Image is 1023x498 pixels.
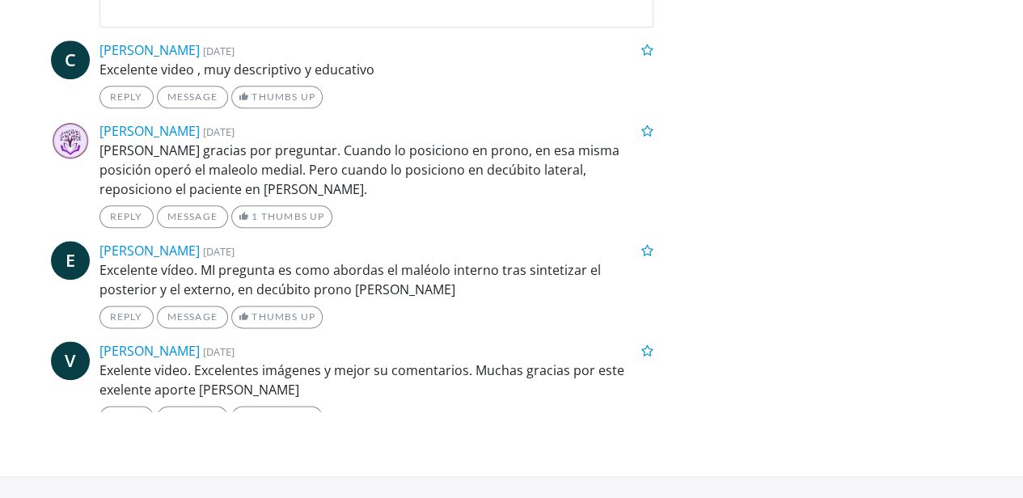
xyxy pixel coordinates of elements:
[99,242,200,260] a: [PERSON_NAME]
[157,86,228,108] a: Message
[203,344,235,359] small: [DATE]
[157,406,228,428] a: Message
[231,205,332,228] a: 1 Thumbs Up
[51,241,90,280] a: E
[99,205,154,228] a: Reply
[252,210,258,222] span: 1
[231,86,323,108] a: Thumbs Up
[99,141,653,199] p: [PERSON_NAME] gracias por preguntar. Cuando lo posiciono en prono, en esa misma posición operó el...
[99,122,200,140] a: [PERSON_NAME]
[99,361,653,399] p: Exelente video. Excelentes imágenes y mejor su comentarios. Muchas gracias por este exelente apor...
[99,41,200,59] a: [PERSON_NAME]
[99,260,653,299] p: Excelente vídeo. MI pregunta es como abordas el maléolo interno tras sintetizar el posterior y el...
[157,205,228,228] a: Message
[51,40,90,79] a: C
[203,124,235,139] small: [DATE]
[231,406,323,428] a: Thumbs Up
[51,121,90,160] img: Avatar
[203,244,235,259] small: [DATE]
[99,342,200,360] a: [PERSON_NAME]
[51,341,90,380] a: V
[99,60,653,79] p: Excelente video , muy descriptivo y educativo
[99,86,154,108] a: Reply
[99,406,154,428] a: Reply
[157,306,228,328] a: Message
[231,306,323,328] a: Thumbs Up
[203,44,235,58] small: [DATE]
[99,306,154,328] a: Reply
